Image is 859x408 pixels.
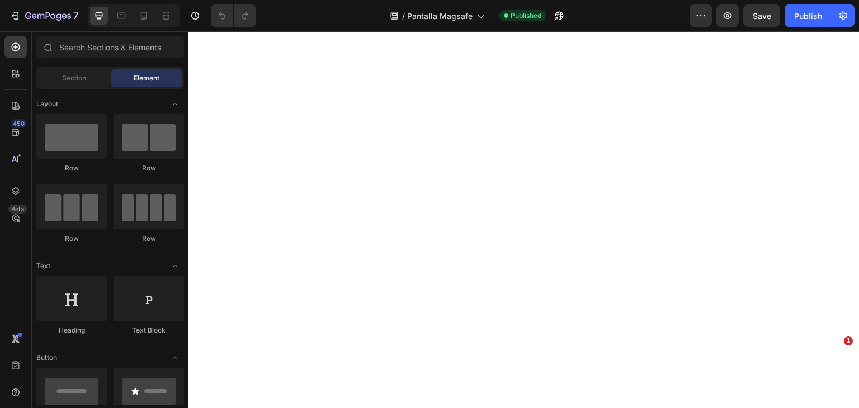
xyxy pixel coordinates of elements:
[166,257,184,275] span: Toggle open
[844,336,853,345] span: 1
[62,73,86,83] span: Section
[114,163,184,173] div: Row
[753,11,771,21] span: Save
[36,261,50,271] span: Text
[402,10,405,22] span: /
[36,353,57,363] span: Button
[11,119,27,128] div: 450
[821,353,848,380] iframe: Intercom live chat
[36,163,107,173] div: Row
[4,4,83,27] button: 7
[407,10,473,22] span: Pantalla Magsafe
[114,234,184,244] div: Row
[134,73,159,83] span: Element
[511,11,541,21] span: Published
[188,31,859,408] iframe: Design area
[73,9,78,22] p: 7
[794,10,822,22] div: Publish
[211,4,256,27] div: Undo/Redo
[166,349,184,367] span: Toggle open
[36,325,107,335] div: Heading
[114,325,184,335] div: Text Block
[8,205,27,214] div: Beta
[36,99,58,109] span: Layout
[785,4,832,27] button: Publish
[743,4,780,27] button: Save
[36,234,107,244] div: Row
[36,36,184,58] input: Search Sections & Elements
[166,95,184,113] span: Toggle open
